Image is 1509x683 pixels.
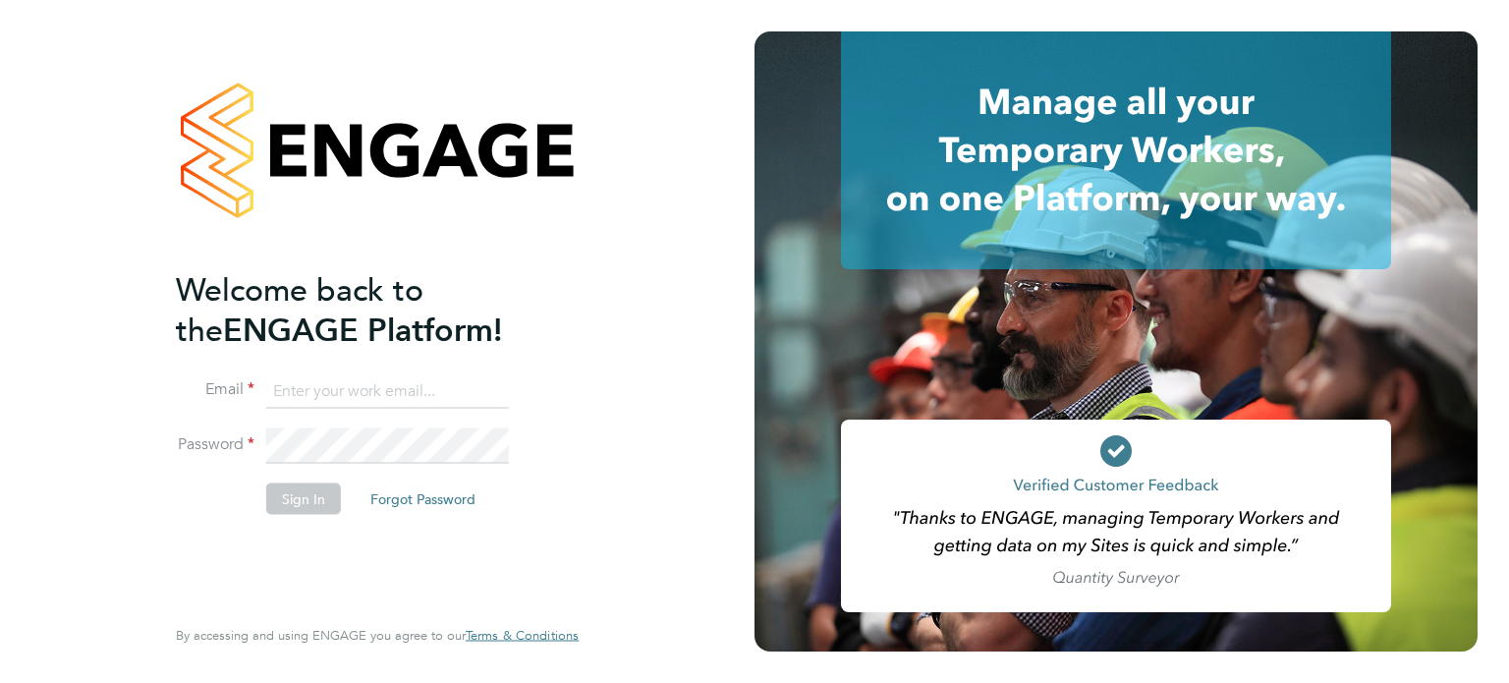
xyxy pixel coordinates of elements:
[355,484,491,515] button: Forgot Password
[266,484,341,515] button: Sign In
[266,373,509,409] input: Enter your work email...
[176,379,254,400] label: Email
[466,628,579,644] a: Terms & Conditions
[176,627,579,644] span: By accessing and using ENGAGE you agree to our
[176,270,423,349] span: Welcome back to the
[176,434,254,455] label: Password
[176,269,559,350] h2: ENGAGE Platform!
[466,627,579,644] span: Terms & Conditions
